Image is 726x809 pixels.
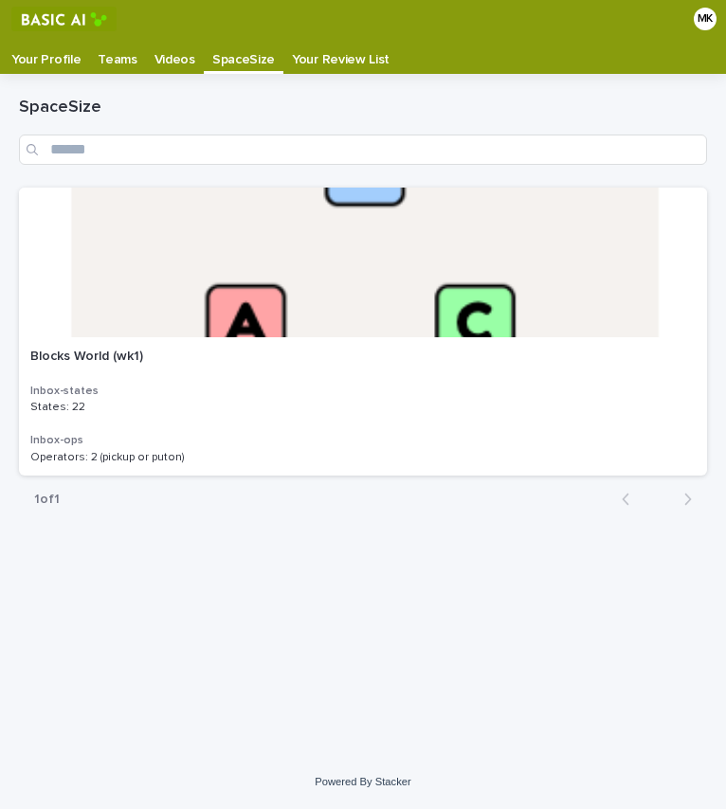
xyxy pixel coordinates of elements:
[11,7,117,31] img: RtIB8pj2QQiOZo6waziI
[30,433,696,448] h3: Inbox-ops
[19,188,707,476] a: Blocks World (wk1)Blocks World (wk1) Inbox-statesStates: 22States: 22 Inbox-opsOperators: 2 (pick...
[30,447,189,464] p: Operators: 2 (pickup or puton)
[89,38,145,74] a: Teams
[292,38,390,68] p: Your Review List
[19,97,707,119] h1: SpaceSize
[607,491,657,508] button: Back
[30,397,89,414] p: States: 22
[657,491,707,508] button: Next
[30,345,147,365] p: Blocks World (wk1)
[19,476,75,523] p: 1 of 1
[204,38,283,71] a: SpaceSize
[19,135,707,165] input: Search
[11,38,81,68] p: Your Profile
[283,38,398,74] a: Your Review List
[146,38,204,74] a: Videos
[3,38,89,74] a: Your Profile
[30,384,696,399] h3: Inbox-states
[212,38,275,68] p: SpaceSize
[315,776,410,787] a: Powered By Stacker
[98,38,136,68] p: Teams
[694,8,717,30] div: MK
[154,38,195,68] p: Videos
